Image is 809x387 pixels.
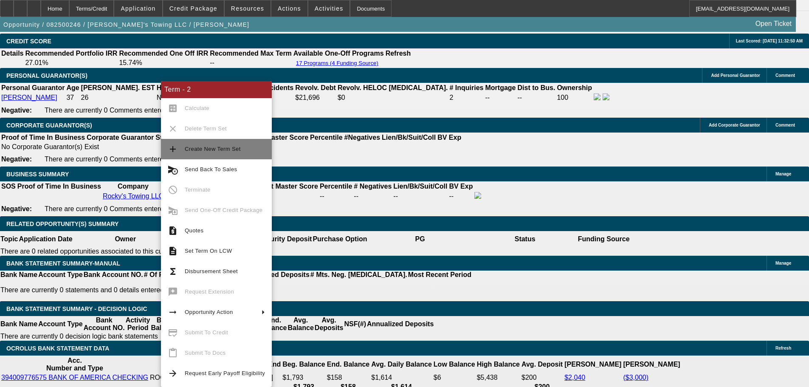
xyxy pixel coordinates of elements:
[149,356,223,373] th: Acc. Holder Name
[168,307,178,317] mat-icon: arrow_right_alt
[6,220,118,227] span: RELATED OPPORTUNITY(S) SUMMARY
[308,0,350,17] button: Activities
[393,192,448,201] td: --
[83,271,144,279] th: Bank Account NO.
[310,271,408,279] th: # Mts. Neg. [MEDICAL_DATA].
[118,59,209,67] td: 15.74%
[185,166,237,172] span: Send Back To Sales
[594,93,600,100] img: facebook-icon.png
[278,5,301,12] span: Actions
[371,356,432,373] th: Avg. Daily Balance
[385,49,412,58] th: Refresh
[775,123,795,127] span: Comment
[38,271,83,279] th: Account Type
[736,39,803,43] span: Last Scored: [DATE] 11:32:50 AM
[225,0,271,17] button: Resources
[118,49,209,58] th: Recommended One Off IRR
[271,0,307,17] button: Actions
[185,370,265,376] span: Request Early Payoff Eligibility
[1,155,32,163] b: Negative:
[449,183,473,190] b: BV Exp
[775,73,795,78] span: Comment
[1,84,65,91] b: Personal Guarantor
[344,316,366,332] th: NSF(#)
[81,93,155,102] td: 26
[17,182,101,191] th: Proof of Time In Business
[18,231,73,247] th: Application Date
[282,356,325,373] th: Beg. Balance
[156,93,219,102] td: NHO
[564,374,585,381] a: $2,040
[168,266,178,277] mat-icon: functions
[517,93,556,102] td: --
[314,316,344,332] th: Avg. Deposits
[168,226,178,236] mat-icon: request_quote
[437,134,461,141] b: BV Exp
[338,84,448,91] b: Revolv. HELOC [MEDICAL_DATA].
[327,373,370,382] td: $158
[449,84,483,91] b: # Inquiries
[6,171,69,178] span: BUSINESS SUMMARY
[1,356,149,373] th: Acc. Number and Type
[344,134,381,141] b: #Negatives
[168,164,178,175] mat-icon: cancel_schedule_send
[354,183,392,190] b: # Negatives
[337,93,448,102] td: $0
[1,49,24,58] th: Details
[433,356,476,373] th: Low Balance
[3,21,249,28] span: Opportunity / 082500246 / [PERSON_NAME]'s Towing LLC / [PERSON_NAME]
[623,356,680,373] th: [PERSON_NAME]
[1,205,32,212] b: Negative:
[1,94,57,101] a: [PERSON_NAME]
[354,192,392,200] div: --
[752,17,795,31] a: Open Ticket
[521,373,563,382] td: $200
[251,192,318,200] div: --
[473,231,578,247] th: Status
[185,309,233,315] span: Opportunity Action
[295,84,336,91] b: Revolv. Debt
[320,183,352,190] b: Percentile
[144,271,184,279] th: # Of Periods
[83,316,125,332] th: Bank Account NO.
[242,271,310,279] th: Annualized Deposits
[25,59,118,67] td: 27.01%
[449,93,484,102] td: 2
[45,205,225,212] span: There are currently 0 Comments entered on this opportunity
[393,183,447,190] b: Lien/Bk/Suit/Coll
[118,183,149,190] b: Company
[775,346,791,350] span: Refresh
[1,182,16,191] th: SOS
[163,0,224,17] button: Credit Package
[371,373,432,382] td: $1,614
[320,192,352,200] div: --
[6,72,87,79] span: PERSONAL GUARANTOR(S)
[476,356,520,373] th: High Balance
[603,93,609,100] img: linkedin-icon.png
[185,146,241,152] span: Create New Term Set
[121,5,155,12] span: Application
[711,73,760,78] span: Add Personal Guarantor
[295,93,336,102] td: $21,696
[185,268,238,274] span: Disbursement Sheet
[73,231,178,247] th: Owner
[474,192,481,199] img: facebook-icon.png
[775,261,791,266] span: Manage
[169,5,217,12] span: Credit Package
[45,155,225,163] span: There are currently 0 Comments entered on this opportunity
[287,316,314,332] th: Avg. Balance
[251,183,318,190] b: Paynet Master Score
[564,356,622,373] th: [PERSON_NAME]
[485,84,516,91] b: Mortgage
[476,373,520,382] td: $5,438
[0,286,471,294] p: There are currently 0 statements and 0 details entered on this opportunity
[149,373,223,382] td: ROCKYS TOWING LLC
[1,107,32,114] b: Negative:
[709,123,760,127] span: Add Corporate Guarantor
[242,134,308,141] b: Paynet Master Score
[103,192,163,200] a: Rocky's Towing LLC
[518,84,555,91] b: Dist to Bus.
[168,144,178,154] mat-icon: add
[114,0,162,17] button: Application
[366,316,434,332] th: Annualized Deposits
